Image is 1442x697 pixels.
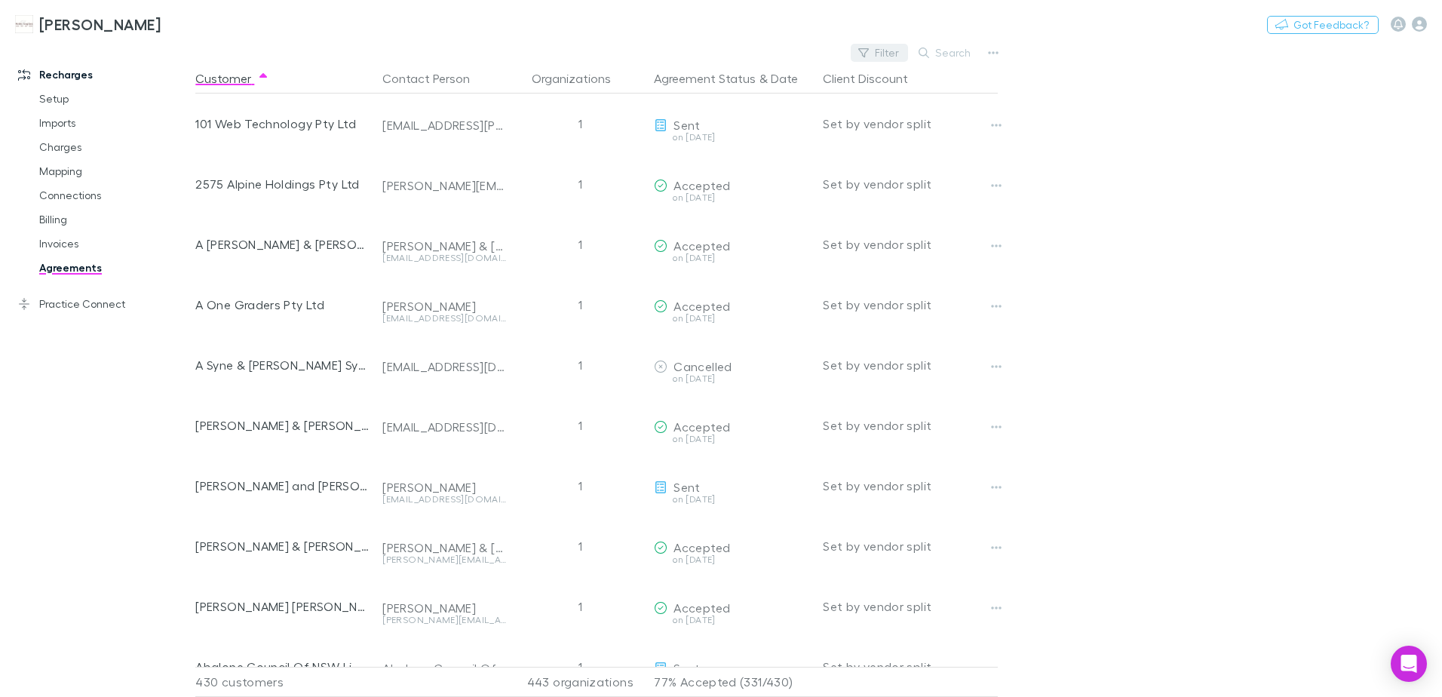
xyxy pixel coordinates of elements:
a: Invoices [24,232,204,256]
div: [PERSON_NAME] [382,299,506,314]
button: Customer [195,63,269,94]
div: [EMAIL_ADDRESS][DOMAIN_NAME] [382,314,506,323]
div: on [DATE] [654,253,811,263]
button: Contact Person [382,63,488,94]
div: [EMAIL_ADDRESS][PERSON_NAME][DOMAIN_NAME] [382,118,506,133]
a: Connections [24,183,204,207]
div: on [DATE] [654,193,811,202]
span: Sent [673,480,700,494]
div: [PERSON_NAME] & [PERSON_NAME] & [PERSON_NAME] & [PERSON_NAME] [195,516,370,576]
div: A [PERSON_NAME] & [PERSON_NAME] [195,214,370,275]
div: Set by vendor split [823,335,998,395]
img: Hales Douglass's Logo [15,15,33,33]
a: Charges [24,135,204,159]
div: Set by vendor split [823,637,998,697]
div: 1 [512,275,648,335]
div: Set by vendor split [823,395,998,456]
div: on [DATE] [654,434,811,444]
span: Sent [673,118,700,132]
div: 1 [512,456,648,516]
div: 1 [512,576,648,637]
button: Agreement Status [654,63,756,94]
button: Client Discount [823,63,926,94]
div: A One Graders Pty Ltd [195,275,370,335]
div: [EMAIL_ADDRESS][DOMAIN_NAME] [382,495,506,504]
div: [PERSON_NAME][EMAIL_ADDRESS][DOMAIN_NAME] [382,178,506,193]
div: 1 [512,335,648,395]
div: [EMAIL_ADDRESS][DOMAIN_NAME] [382,253,506,263]
div: 1 [512,395,648,456]
div: 2575 Alpine Holdings Pty Ltd [195,154,370,214]
div: Abalone Council Of NSW Limited [195,637,370,697]
div: 101 Web Technology Pty Ltd [195,94,370,154]
div: [PERSON_NAME][EMAIL_ADDRESS][DOMAIN_NAME] [382,616,506,625]
span: Accepted [673,178,730,192]
span: Cancelled [673,359,732,373]
div: Set by vendor split [823,94,998,154]
button: Date [771,63,798,94]
div: 1 [512,516,648,576]
span: Accepted [673,299,730,313]
div: [PERSON_NAME] [382,600,506,616]
div: & [654,63,811,94]
div: 1 [512,154,648,214]
div: 443 organizations [512,667,648,697]
div: Open Intercom Messenger [1391,646,1427,682]
a: Billing [24,207,204,232]
span: Accepted [673,540,730,554]
a: Practice Connect [3,292,204,316]
div: Set by vendor split [823,456,998,516]
a: Recharges [3,63,204,87]
a: Mapping [24,159,204,183]
div: Set by vendor split [823,275,998,335]
button: Filter [851,44,908,62]
div: [PERSON_NAME] & [PERSON_NAME] [382,238,506,253]
div: Set by vendor split [823,154,998,214]
div: [PERSON_NAME][EMAIL_ADDRESS][DOMAIN_NAME] [382,555,506,564]
div: on [DATE] [654,616,811,625]
span: Sent [673,661,700,675]
a: Imports [24,111,204,135]
div: [PERSON_NAME] & [PERSON_NAME] [195,395,370,456]
div: A Syne & [PERSON_NAME] Syne & [PERSON_NAME] [PERSON_NAME] & R Syne [195,335,370,395]
span: Accepted [673,600,730,615]
div: 430 customers [195,667,376,697]
div: Set by vendor split [823,516,998,576]
div: 1 [512,214,648,275]
a: [PERSON_NAME] [6,6,170,42]
div: [EMAIL_ADDRESS][DOMAIN_NAME] [382,419,506,434]
h3: [PERSON_NAME] [39,15,161,33]
div: [PERSON_NAME] & [PERSON_NAME] & [PERSON_NAME] & [PERSON_NAME] [382,540,506,555]
div: [PERSON_NAME] [382,480,506,495]
p: 77% Accepted (331/430) [654,668,811,696]
span: Accepted [673,238,730,253]
div: on [DATE] [654,555,811,564]
span: Accepted [673,419,730,434]
div: 1 [512,637,648,697]
div: [EMAIL_ADDRESS][DOMAIN_NAME] [382,359,506,374]
div: Set by vendor split [823,576,998,637]
div: [PERSON_NAME] [PERSON_NAME] [195,576,370,637]
div: on [DATE] [654,133,811,142]
div: [PERSON_NAME] and [PERSON_NAME] [195,456,370,516]
button: Search [911,44,980,62]
a: Agreements [24,256,204,280]
div: 1 [512,94,648,154]
div: Abalone Council Of NSW Limited [382,661,506,676]
a: Setup [24,87,204,111]
button: Got Feedback? [1267,16,1379,34]
div: on [DATE] [654,314,811,323]
div: Set by vendor split [823,214,998,275]
button: Organizations [532,63,629,94]
div: on [DATE] [654,374,811,383]
div: on [DATE] [654,495,811,504]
